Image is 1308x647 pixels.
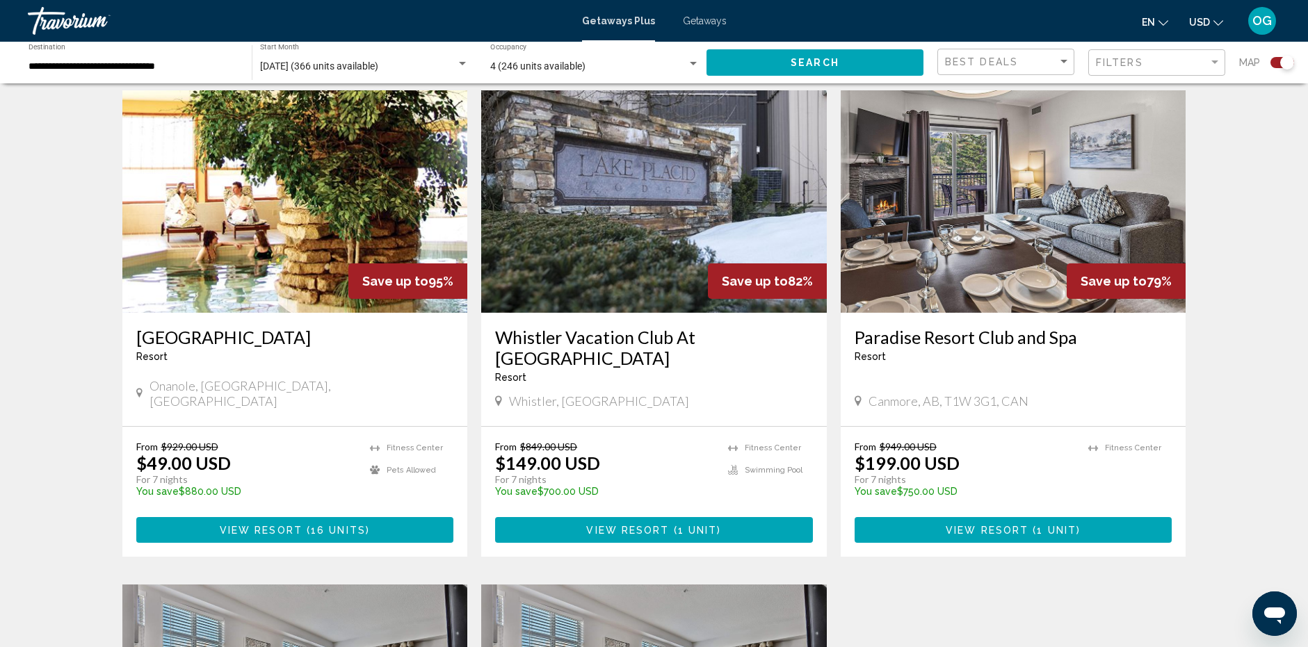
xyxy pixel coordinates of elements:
a: Travorium [28,7,568,35]
span: Save up to [362,274,428,288]
span: Resort [495,372,526,383]
button: Change currency [1189,12,1223,32]
span: Filters [1096,57,1143,68]
span: [DATE] (366 units available) [260,60,378,72]
button: View Resort(1 unit) [495,517,813,543]
button: Search [707,49,923,75]
button: Filter [1088,49,1225,77]
span: Resort [136,351,168,362]
img: ii_gk21.jpg [841,90,1186,313]
mat-select: Sort by [945,56,1070,68]
span: From [495,441,517,452]
button: View Resort(1 unit) [855,517,1172,543]
div: 95% [348,263,467,299]
span: View Resort [946,525,1028,536]
span: $929.00 USD [161,441,218,452]
span: Onanole, [GEOGRAPHIC_DATA], [GEOGRAPHIC_DATA] [150,378,453,409]
span: ( ) [670,525,722,536]
p: $149.00 USD [495,452,600,473]
span: You save [136,486,179,497]
p: For 7 nights [136,473,357,486]
span: 16 units [311,525,366,536]
span: Save up to [1081,274,1147,288]
a: Getaways Plus [582,15,655,26]
button: User Menu [1244,6,1280,35]
span: Swimming Pool [745,466,802,475]
span: Pets Allowed [387,466,436,475]
span: 1 unit [678,525,718,536]
a: Getaways [683,15,727,26]
p: $880.00 USD [136,486,357,497]
iframe: Button to launch messaging window [1252,591,1297,636]
p: For 7 nights [495,473,714,486]
span: Fitness Center [1105,443,1161,452]
span: Search [791,58,839,69]
span: Fitness Center [745,443,801,452]
div: 82% [708,263,827,299]
span: Canmore, AB, T1W 3G1, CAN [869,393,1028,409]
span: Map [1239,53,1260,72]
span: View Resort [220,525,302,536]
p: $750.00 USD [855,486,1075,497]
span: Fitness Center [387,443,443,452]
button: View Resort(16 units) [136,517,454,543]
span: From [136,441,158,452]
span: 4 (246 units available) [490,60,586,72]
span: You save [855,486,897,497]
img: 2202E01L.jpg [481,90,827,313]
span: $849.00 USD [520,441,577,452]
span: 1 unit [1037,525,1076,536]
span: Whistler, [GEOGRAPHIC_DATA] [509,393,689,409]
img: 1080O01L.jpg [122,90,468,313]
span: View Resort [586,525,669,536]
span: You save [495,486,538,497]
span: Save up to [722,274,788,288]
span: From [855,441,876,452]
span: ( ) [1028,525,1081,536]
a: [GEOGRAPHIC_DATA] [136,327,454,347]
button: Change language [1142,12,1168,32]
span: $949.00 USD [880,441,937,452]
p: For 7 nights [855,473,1075,486]
p: $700.00 USD [495,486,714,497]
span: Resort [855,351,886,362]
span: USD [1189,17,1210,28]
a: Paradise Resort Club and Spa [855,327,1172,347]
p: $199.00 USD [855,452,960,473]
span: en [1142,17,1155,28]
span: ( ) [302,525,370,536]
a: Whistler Vacation Club At [GEOGRAPHIC_DATA] [495,327,813,368]
div: 79% [1067,263,1186,299]
p: $49.00 USD [136,452,231,473]
span: OG [1252,14,1272,28]
span: Best Deals [945,56,1018,67]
